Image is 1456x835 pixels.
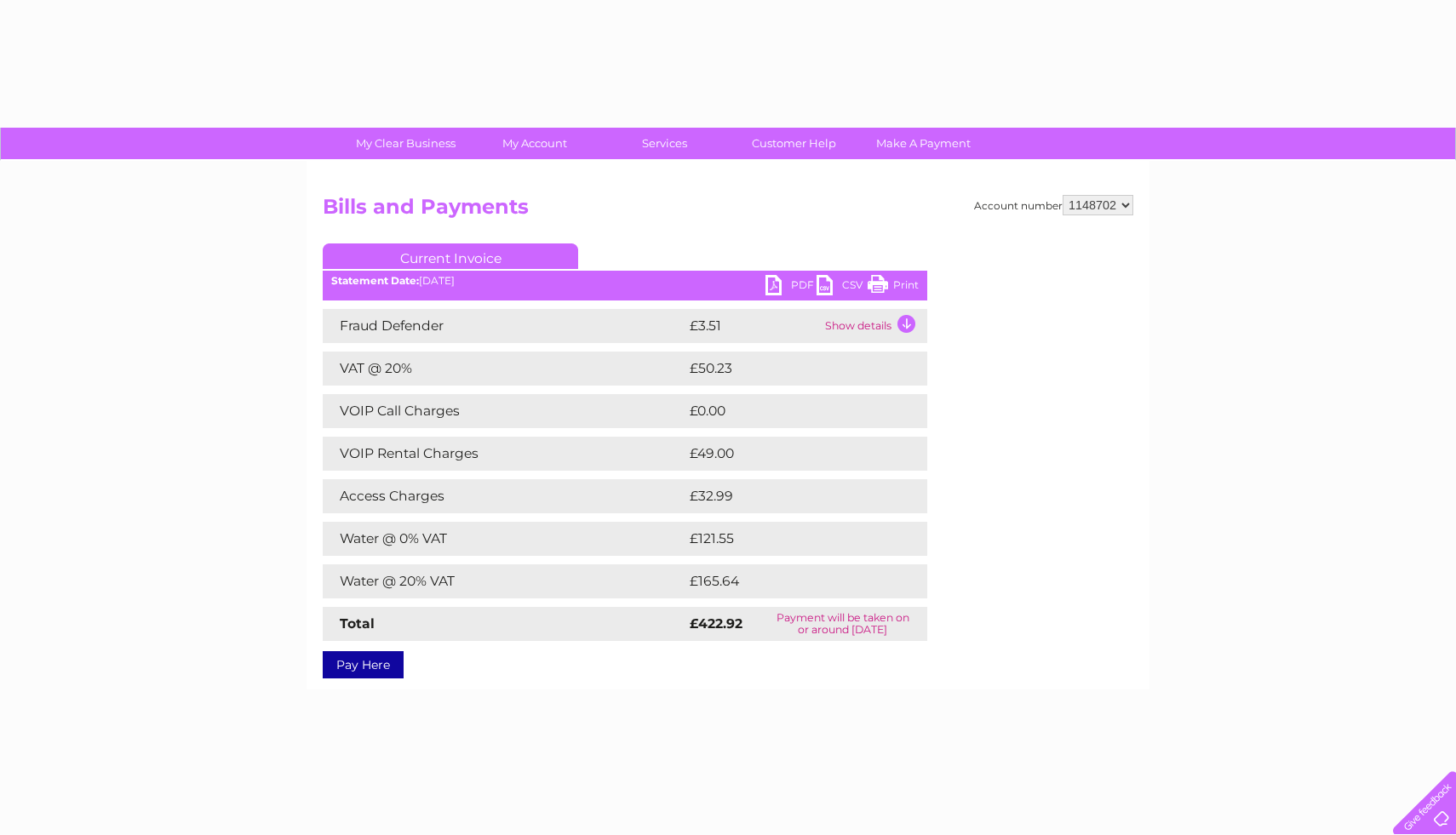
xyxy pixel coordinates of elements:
[685,394,888,428] td: £0.00
[323,352,685,386] td: VAT @ 20%
[323,243,578,269] a: Current Invoice
[765,275,817,300] a: PDF
[323,479,685,513] td: Access Charges
[685,522,894,556] td: £121.55
[974,195,1133,215] div: Account number
[685,437,894,471] td: £49.00
[323,195,1133,227] h2: Bills and Payments
[821,309,927,343] td: Show details
[323,309,685,343] td: Fraud Defender
[817,275,868,300] a: CSV
[323,564,685,598] td: Water @ 20% VAT
[868,275,919,300] a: Print
[759,607,927,641] td: Payment will be taken on or around [DATE]
[853,128,994,159] a: Make A Payment
[323,522,685,556] td: Water @ 0% VAT
[323,275,927,287] div: [DATE]
[685,564,897,598] td: £165.64
[690,615,742,632] strong: £422.92
[465,128,605,159] a: My Account
[335,128,476,159] a: My Clear Business
[331,274,419,287] b: Statement Date:
[340,615,375,632] strong: Total
[323,651,404,678] a: Pay Here
[594,128,735,159] a: Services
[724,128,864,159] a: Customer Help
[685,309,821,343] td: £3.51
[685,479,893,513] td: £32.99
[685,352,892,386] td: £50.23
[323,437,685,471] td: VOIP Rental Charges
[323,394,685,428] td: VOIP Call Charges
